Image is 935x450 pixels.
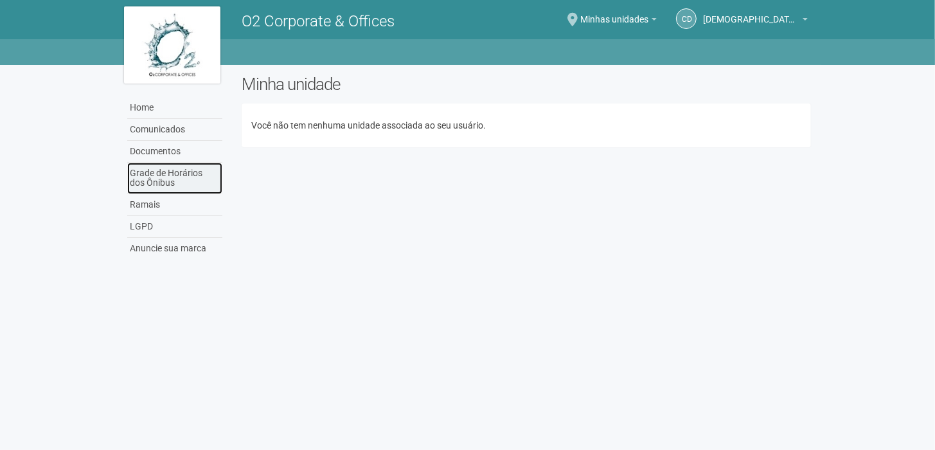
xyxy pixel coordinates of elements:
a: Anuncie sua marca [127,238,222,259]
span: Minhas unidades [580,2,648,24]
a: Ramais [127,194,222,216]
a: [DEMOGRAPHIC_DATA][PERSON_NAME] [703,16,808,26]
span: O2 Corporate & Offices [242,12,395,30]
a: CD [676,8,697,29]
img: logo.jpg [124,6,220,84]
h2: Minha unidade [242,75,812,94]
a: Grade de Horários dos Ônibus [127,163,222,194]
a: Documentos [127,141,222,163]
p: Você não tem nenhuma unidade associada ao seu usuário. [251,120,802,131]
a: Minhas unidades [580,16,657,26]
a: Home [127,97,222,119]
a: LGPD [127,216,222,238]
a: Comunicados [127,119,222,141]
span: Cristiane Dias [703,2,799,24]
